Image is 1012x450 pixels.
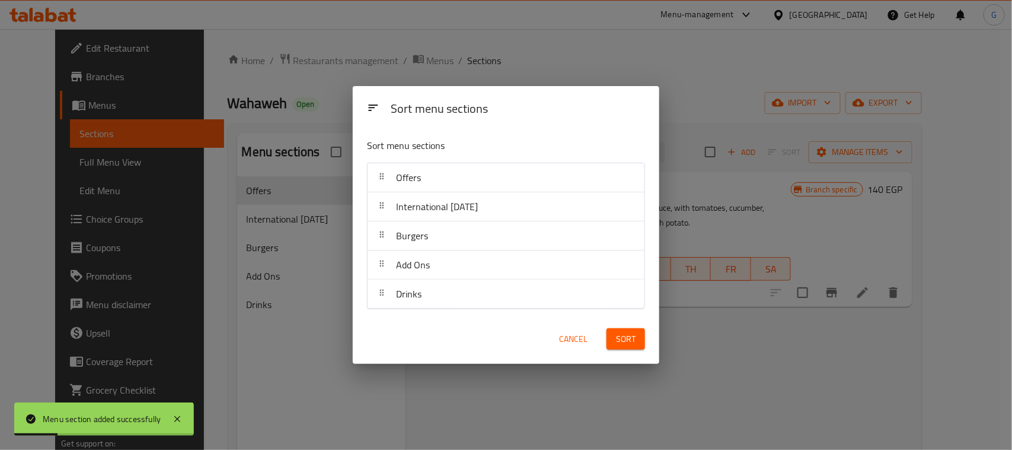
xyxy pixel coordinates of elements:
span: Cancel [559,332,588,347]
span: Drinks [396,285,422,303]
div: Burgers [368,221,644,251]
span: Add Ons [396,256,430,274]
div: Menu section added successfully [43,413,161,426]
div: Sort menu sections [386,96,650,123]
span: Burgers [396,227,428,245]
div: Add Ons [368,251,644,280]
div: Drinks [368,280,644,309]
p: Sort menu sections [367,138,588,153]
div: Offers [368,163,644,192]
div: International [DATE] [368,192,644,221]
span: Offers [396,169,421,186]
button: Sort [606,328,645,350]
span: Sort [616,332,636,347]
span: International [DATE] [396,198,478,216]
button: Cancel [554,328,592,350]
